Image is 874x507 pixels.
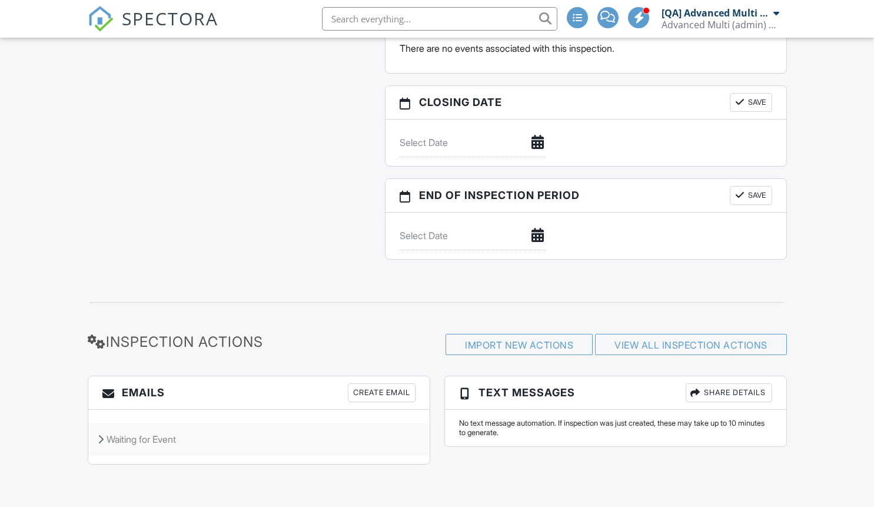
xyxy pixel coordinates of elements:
[400,221,547,250] input: Select Date
[88,16,218,41] a: SPECTORA
[662,7,770,19] div: [QA] Advanced Multi (admin)
[730,186,772,205] button: Save
[348,383,416,402] div: Create Email
[614,339,767,351] a: View All Inspection Actions
[459,419,772,438] div: No text message automation. If inspection was just created, these may take up to 10 minutes to ge...
[400,42,772,55] p: There are no events associated with this inspection.
[730,93,772,112] button: Save
[446,334,593,355] div: Import New Actions
[88,376,430,410] h3: Emails
[88,334,311,350] h3: Inspection Actions
[322,7,557,31] input: Search everything...
[88,423,430,455] div: Waiting for Event
[419,187,580,203] span: End of Inspection Period
[122,6,218,31] span: SPECTORA
[686,383,772,402] div: Share Details
[88,6,114,32] img: The Best Home Inspection Software - Spectora
[419,94,502,110] span: Closing date
[662,19,779,31] div: Advanced Multi (admin) Company
[445,376,786,410] h3: Text Messages
[400,128,547,157] input: Select Date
